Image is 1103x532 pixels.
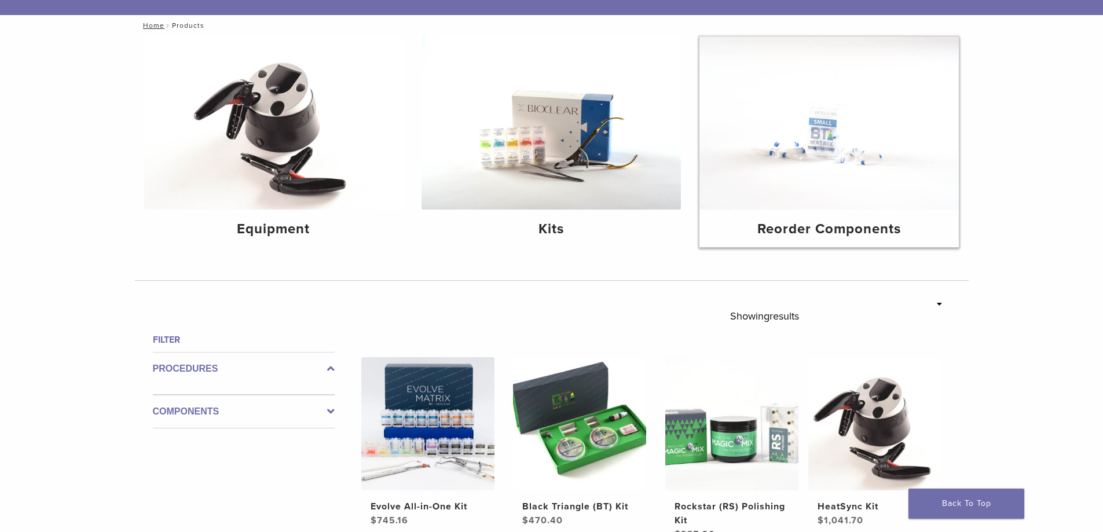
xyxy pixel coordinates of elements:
[422,36,681,247] a: Kits
[371,500,485,513] h2: Evolve All-in-One Kit
[665,357,798,490] img: Rockstar (RS) Polishing Kit
[709,219,950,240] h4: Reorder Components
[153,405,335,419] label: Components
[361,357,494,490] img: Evolve All-in-One Kit
[808,357,941,490] img: HeatSync Kit
[153,219,394,240] h4: Equipment
[522,500,637,513] h2: Black Triangle (BT) Kit
[522,515,563,526] bdi: 470.40
[164,23,172,28] span: /
[675,500,789,527] h2: Rockstar (RS) Polishing Kit
[699,36,959,210] img: Reorder Components
[808,357,943,527] a: HeatSync KitHeatSync Kit $1,041.70
[818,500,932,513] h2: HeatSync Kit
[431,219,672,240] h4: Kits
[144,36,404,210] img: Equipment
[361,357,496,527] a: Evolve All-in-One KitEvolve All-in-One Kit $745.16
[699,36,959,247] a: Reorder Components
[908,489,1024,519] a: Back To Top
[818,515,863,526] bdi: 1,041.70
[371,515,408,526] bdi: 745.16
[144,36,404,247] a: Equipment
[140,21,164,30] a: Home
[512,357,647,527] a: Black Triangle (BT) KitBlack Triangle (BT) Kit $470.40
[422,36,681,210] img: Kits
[730,304,799,328] p: Showing results
[135,15,969,36] nav: Products
[522,515,529,526] span: $
[153,333,335,347] h4: Filter
[513,357,646,490] img: Black Triangle (BT) Kit
[153,362,335,376] label: Procedures
[818,515,824,526] span: $
[371,515,377,526] span: $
